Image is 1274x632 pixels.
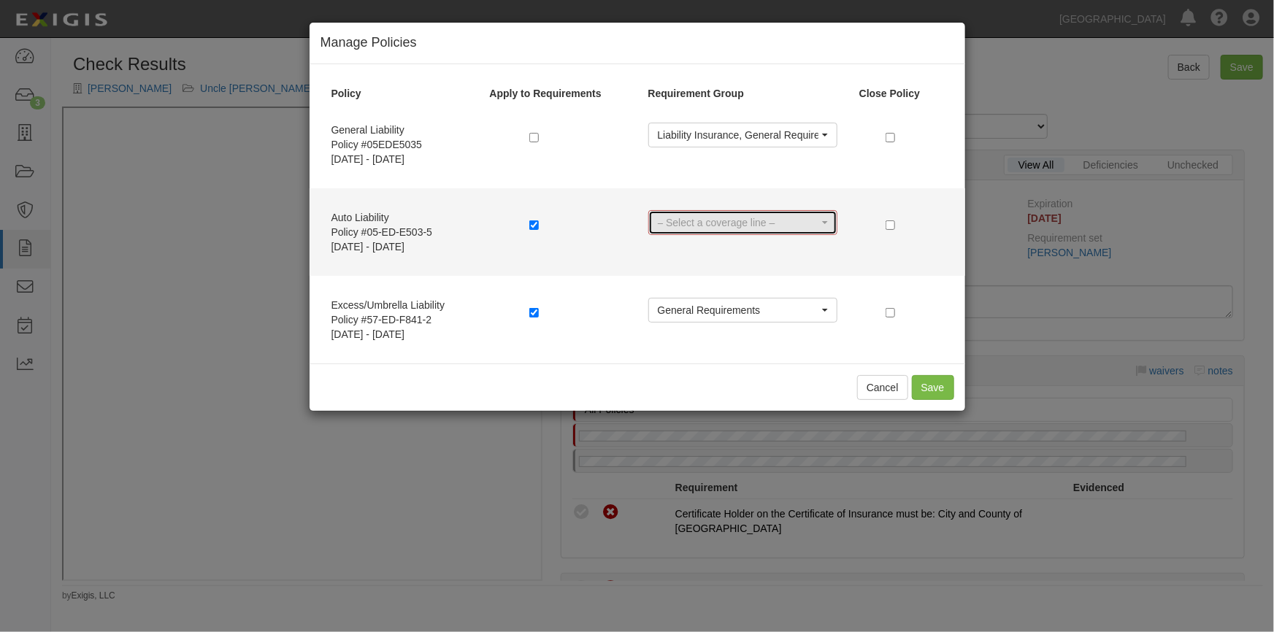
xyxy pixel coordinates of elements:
button: Cancel [857,375,908,400]
button: Liability Insurance, General Requirements [648,123,837,147]
button: – Select a coverage line – [648,210,837,235]
span: – Select a coverage line – [658,215,818,230]
span: Liability Insurance, General Requirements [658,128,818,142]
button: Save [912,375,954,400]
span: General Requirements [658,303,818,317]
button: General Requirements [648,298,837,323]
